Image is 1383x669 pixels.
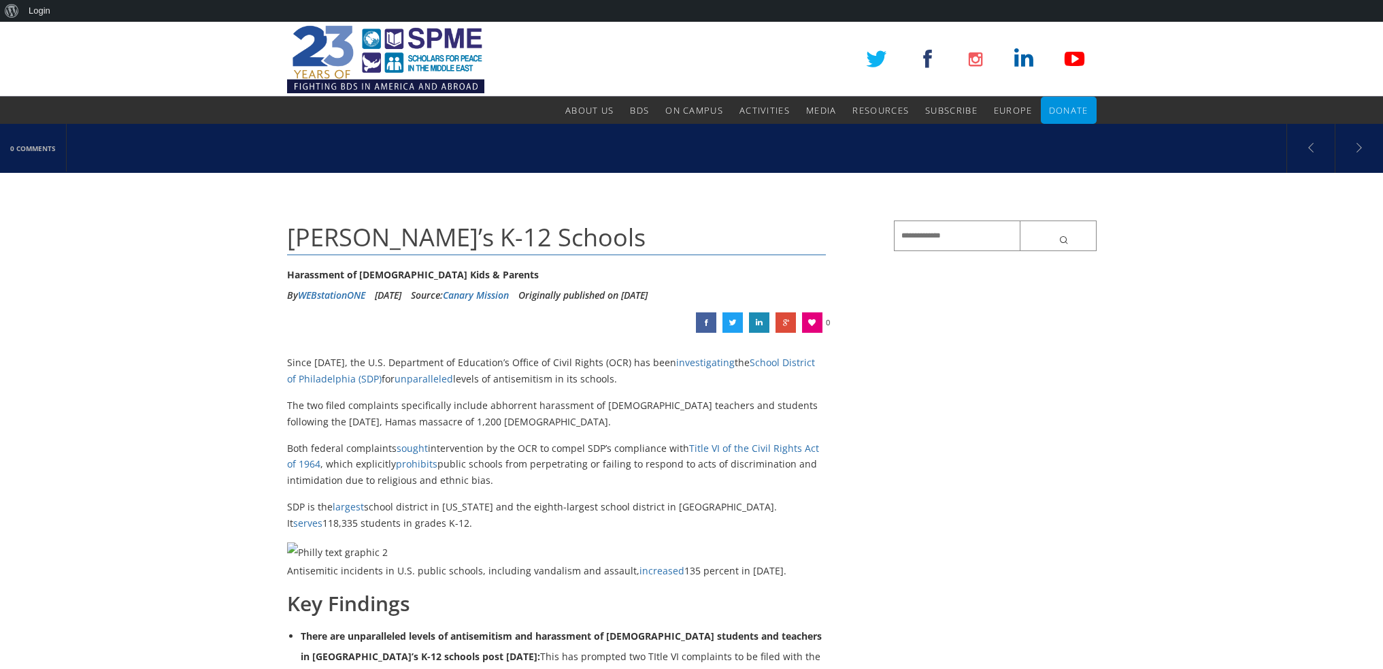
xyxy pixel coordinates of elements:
a: BDS [630,97,649,124]
a: Media [806,97,837,124]
a: increased [639,564,684,577]
p: The two filed complaints specifically include abhorrent harassment of [DEMOGRAPHIC_DATA] teachers... [287,397,827,430]
a: sought [397,442,428,455]
a: serves [293,517,322,529]
span: 0 [826,312,830,333]
a: Philly’s K-12 Schools [749,312,769,333]
span: Resources [852,104,909,116]
a: Philly’s K-12 Schools [722,312,743,333]
span: On Campus [665,104,723,116]
a: largest [333,500,364,513]
p: Antisemitic incidents in U.S. public schools, including vandalism and assault, 135 percent in [DA... [287,563,827,579]
p: SDP is the school district in [US_STATE] and the eighth-largest school district in [GEOGRAPHIC_DA... [287,499,827,532]
a: On Campus [665,97,723,124]
span: Activities [739,104,790,116]
a: Philly’s K-12 Schools [696,312,716,333]
span: Europe [994,104,1033,116]
a: Subscribe [925,97,978,124]
span: [PERSON_NAME]’s K-12 Schools [287,221,646,254]
li: [DATE] [375,285,401,306]
span: BDS [630,104,649,116]
div: Source: [411,285,509,306]
a: Resources [852,97,909,124]
a: investigating [676,356,735,369]
p: Since [DATE], the U.S. Department of Education’s Office of Civil Rights (OCR) has been the for le... [287,355,827,387]
li: By [287,285,365,306]
a: About Us [565,97,614,124]
a: Europe [994,97,1033,124]
span: Donate [1049,104,1088,116]
span: Subscribe [925,104,978,116]
img: SPME [287,22,484,97]
a: Activities [739,97,790,124]
a: Philly’s K-12 Schools [776,312,796,333]
a: Canary Mission [443,289,509,301]
a: Donate [1049,97,1088,124]
span: Media [806,104,837,116]
a: WEBstationONE [298,289,365,301]
p: Both federal complaints intervention by the OCR to compel SDP’s compliance with , which explicitl... [287,440,827,489]
li: Originally published on [DATE] [518,285,648,306]
strong: There are unparalleled levels of antisemitism and harassment of [DEMOGRAPHIC_DATA] students and t... [301,630,822,663]
h2: Key Findings [287,589,827,618]
a: unparalleled [395,372,453,385]
span: About Us [565,104,614,116]
img: Philly text graphic 2 [287,542,388,563]
a: prohibits [396,457,437,470]
div: Harassment of [DEMOGRAPHIC_DATA] Kids & Parents [287,265,827,285]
